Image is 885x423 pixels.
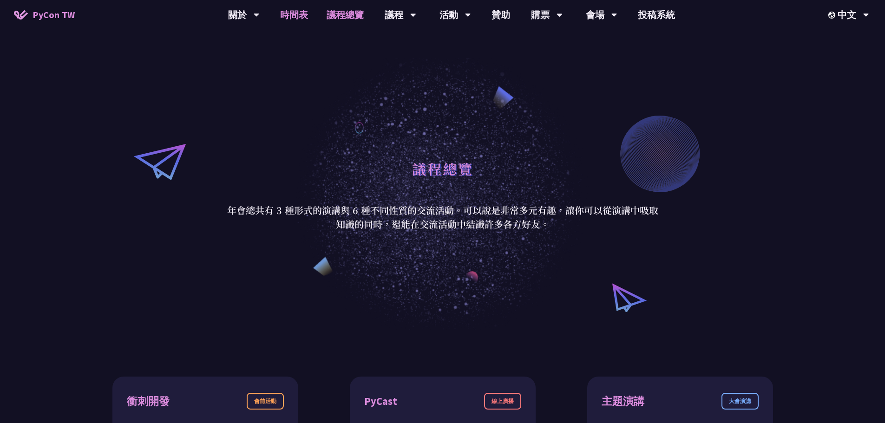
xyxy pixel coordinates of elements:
div: 主題演講 [602,393,644,410]
img: Locale Icon [828,12,838,19]
div: 大會演講 [721,393,759,410]
div: 衝刺開發 [127,393,170,410]
div: 會前活動 [247,393,284,410]
div: 線上廣播 [484,393,521,410]
a: PyCon TW [5,3,84,26]
h1: 議程總覽 [412,155,473,182]
img: Home icon of PyCon TW 2025 [14,10,28,20]
span: PyCon TW [33,8,75,22]
p: 年會總共有 3 種形式的演講與 6 種不同性質的交流活動。可以說是非常多元有趣，讓你可以從演講中吸取知識的同時，還能在交流活動中結識許多各方好友。 [227,203,659,231]
div: PyCast [364,393,397,410]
